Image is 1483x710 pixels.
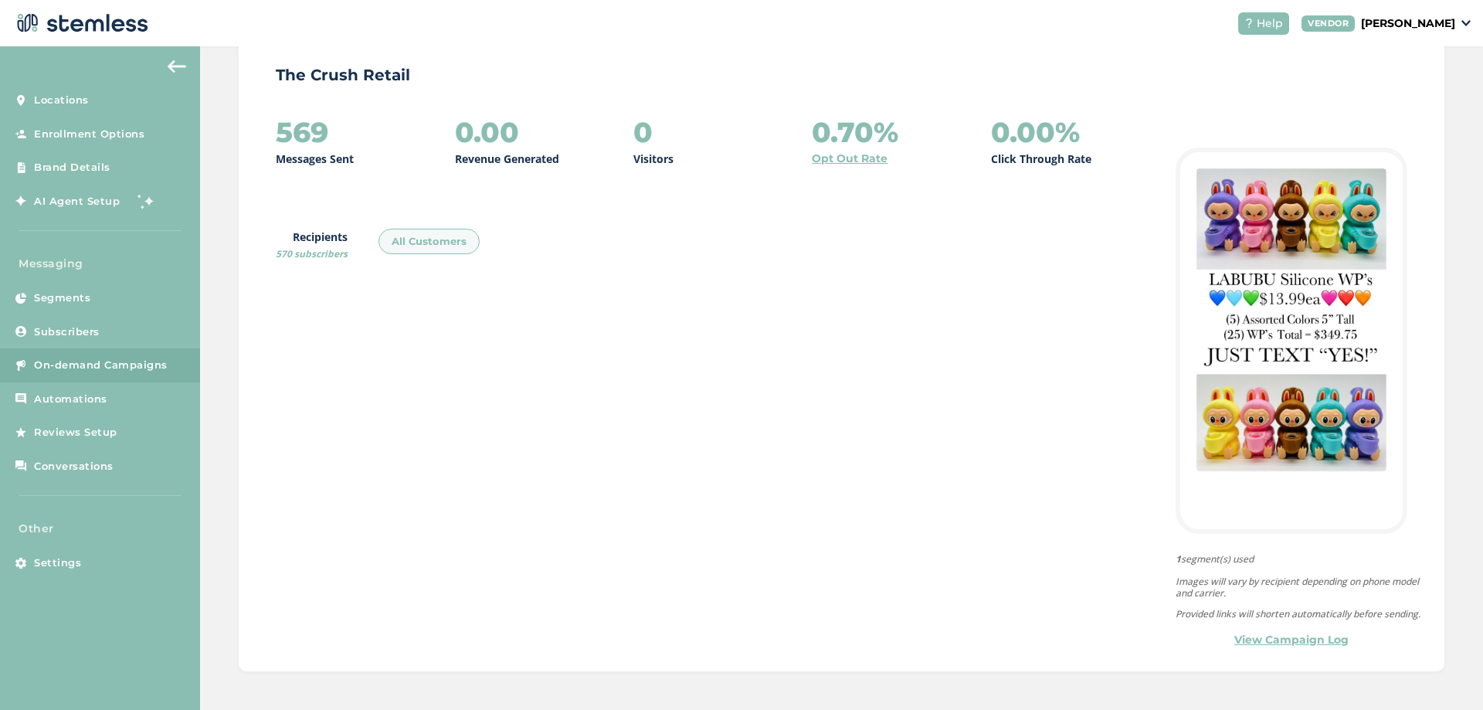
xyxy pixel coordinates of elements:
strong: 1 [1176,552,1181,566]
p: Revenue Generated [455,151,559,167]
span: Enrollment Options [34,127,144,142]
p: [PERSON_NAME] [1361,15,1455,32]
p: Provided links will shorten automatically before sending. [1176,608,1423,620]
p: Images will vary by recipient depending on phone model and carrier. [1176,576,1423,599]
span: Subscribers [34,324,100,340]
iframe: Chat Widget [1406,636,1483,710]
h2: 0.00% [991,117,1080,148]
a: Opt Out Rate [812,151,887,167]
span: Locations [34,93,89,108]
h2: 0 [633,117,653,148]
h2: 569 [276,117,328,148]
p: Click Through Rate [991,151,1091,167]
img: VAyWlMw9tZnA6clDdsqt0bkK54Ze0bAq0r6hRQqh.jpg [1196,168,1387,472]
img: icon-help-white-03924b79.svg [1244,19,1254,28]
span: Help [1257,15,1283,32]
p: Visitors [633,151,674,167]
label: Recipients [276,229,348,261]
div: All Customers [378,229,480,255]
span: Reviews Setup [34,425,117,440]
p: The Crush Retail [276,64,1407,86]
span: segment(s) used [1176,552,1423,566]
p: Messages Sent [276,151,354,167]
img: icon_down-arrow-small-66adaf34.svg [1461,20,1471,26]
span: AI Agent Setup [34,194,120,209]
h2: 0.70% [812,117,898,148]
img: logo-dark-0685b13c.svg [12,8,148,39]
a: View Campaign Log [1234,632,1349,648]
span: Segments [34,290,90,306]
span: Settings [34,555,81,571]
div: VENDOR [1301,15,1355,32]
img: glitter-stars-b7820f95.gif [131,185,162,216]
img: icon-arrow-back-accent-c549486e.svg [168,60,186,73]
h2: 0.00 [455,117,519,148]
span: On-demand Campaigns [34,358,168,373]
span: 570 subscribers [276,247,348,260]
span: Brand Details [34,160,110,175]
span: Conversations [34,459,114,474]
span: Automations [34,392,107,407]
